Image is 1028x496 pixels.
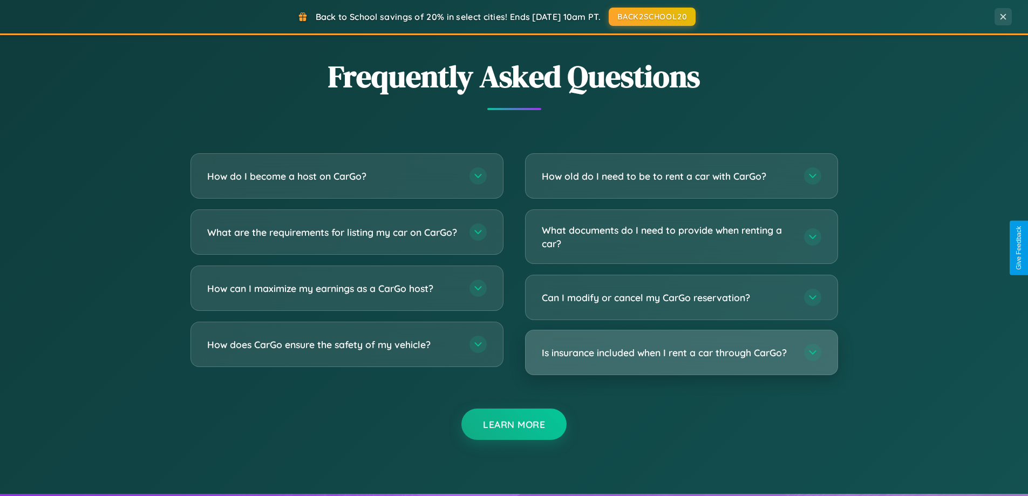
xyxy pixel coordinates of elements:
[542,223,793,250] h3: What documents do I need to provide when renting a car?
[207,169,459,183] h3: How do I become a host on CarGo?
[542,346,793,359] h3: Is insurance included when I rent a car through CarGo?
[190,56,838,97] h2: Frequently Asked Questions
[542,291,793,304] h3: Can I modify or cancel my CarGo reservation?
[207,282,459,295] h3: How can I maximize my earnings as a CarGo host?
[609,8,696,26] button: BACK2SCHOOL20
[1015,226,1023,270] div: Give Feedback
[207,338,459,351] h3: How does CarGo ensure the safety of my vehicle?
[542,169,793,183] h3: How old do I need to be to rent a car with CarGo?
[207,226,459,239] h3: What are the requirements for listing my car on CarGo?
[461,409,567,440] button: Learn More
[316,11,601,22] span: Back to School savings of 20% in select cities! Ends [DATE] 10am PT.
